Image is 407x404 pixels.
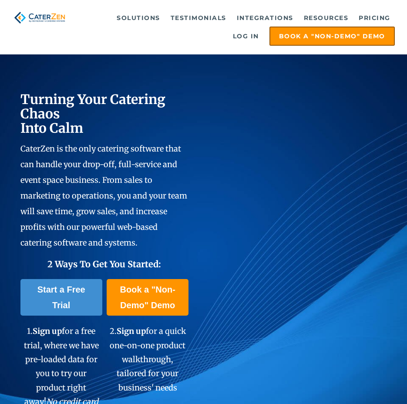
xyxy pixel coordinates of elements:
a: Pricing [354,9,395,27]
a: Resources [299,9,353,27]
a: Book a "Non-Demo" Demo [269,27,395,46]
img: caterzen [12,9,67,26]
span: Sign up [117,326,146,336]
a: Solutions [112,9,165,27]
span: 2. for a quick one-on-one product walkthrough, tailored for your business' needs [110,326,186,393]
a: Testimonials [166,9,231,27]
a: Book a "Non-Demo" Demo [107,279,188,316]
span: 2 Ways To Get You Started: [47,259,161,269]
span: Turning Your Catering Chaos Into Calm [20,91,165,136]
a: Log in [229,27,263,45]
span: CaterZen is the only catering software that can handle your drop-off, full-service and event spac... [20,144,187,248]
span: Sign up [33,326,62,336]
div: Navigation Menu [78,9,395,46]
a: Integrations [232,9,298,27]
a: Start a Free Trial [20,279,102,316]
